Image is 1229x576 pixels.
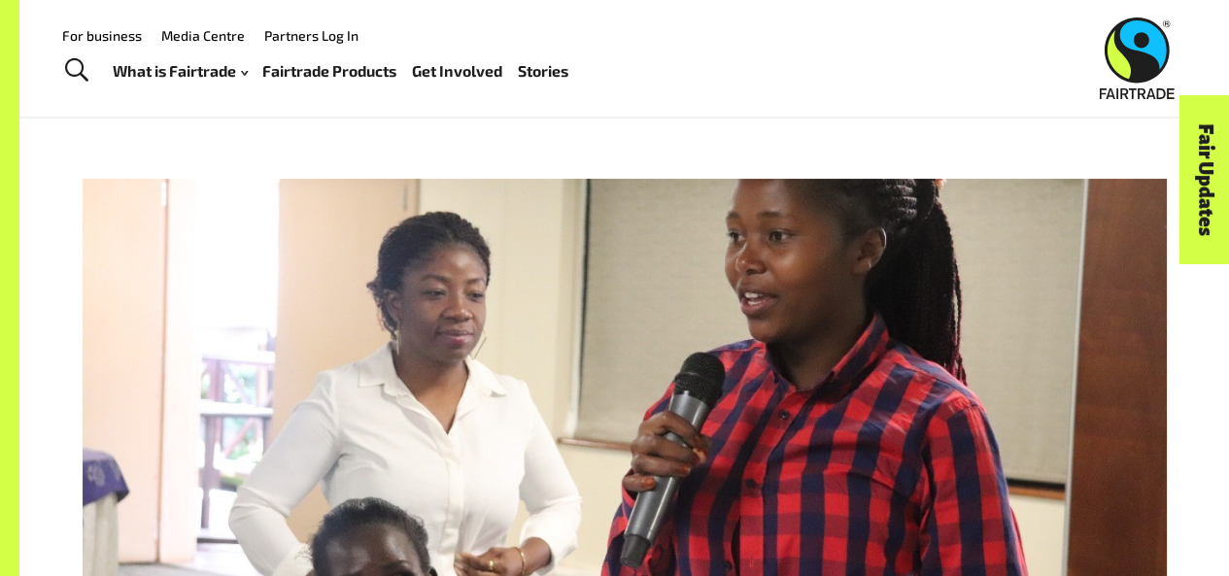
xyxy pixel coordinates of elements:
a: Toggle Search [52,47,100,95]
a: What is Fairtrade [113,57,248,85]
a: Media Centre [161,27,245,44]
a: Stories [518,57,568,85]
a: Fairtrade Products [262,57,396,85]
a: Partners Log In [264,27,358,44]
a: For business [62,27,142,44]
a: Get Involved [412,57,502,85]
img: Fairtrade Australia New Zealand logo [1100,17,1175,99]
